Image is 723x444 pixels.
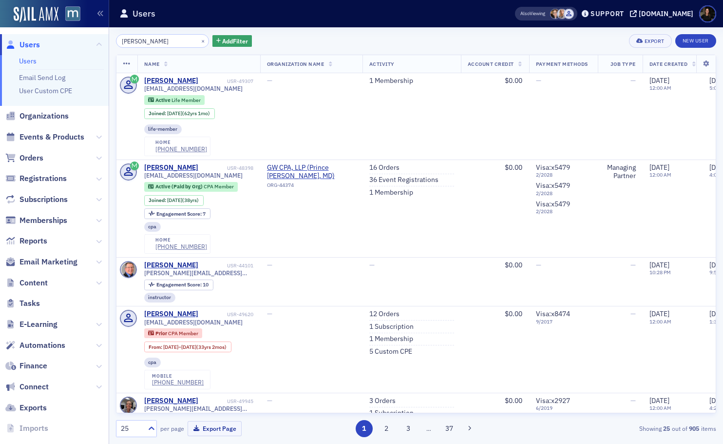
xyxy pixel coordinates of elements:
[144,222,161,232] div: cpa
[144,328,203,338] div: Prior: Prior: CPA Member
[171,97,201,103] span: Life Member
[144,269,253,277] span: [PERSON_NAME][EMAIL_ADDRESS][DOMAIN_NAME]
[649,61,687,67] span: Date Created
[19,173,67,184] span: Registrations
[14,7,58,22] img: SailAMX
[5,132,84,142] a: Events & Products
[144,310,198,319] div: [PERSON_NAME]
[19,215,67,226] span: Memberships
[5,340,65,351] a: Automations
[630,261,636,269] span: —
[148,330,198,337] a: Prior CPA Member
[144,358,161,367] div: cpa
[536,190,591,197] span: 2 / 2028
[160,424,184,433] label: per page
[369,310,400,319] a: 12 Orders
[200,398,253,404] div: USR-49945
[167,110,182,117] span: [DATE]
[19,132,84,142] span: Events & Products
[156,282,209,287] div: 10
[19,403,47,413] span: Exports
[629,34,671,48] button: Export
[19,236,47,246] span: Reports
[155,97,171,103] span: Active
[144,195,204,206] div: Joined: 1987-08-17 00:00:00
[557,9,567,19] span: Emily Trott
[19,111,69,121] span: Organizations
[536,261,541,269] span: —
[649,396,669,405] span: [DATE]
[149,197,167,203] span: Joined :
[687,424,701,433] strong: 905
[144,77,198,85] a: [PERSON_NAME]
[675,34,716,48] a: New User
[19,153,43,163] span: Orders
[369,176,438,184] a: 36 Event Registrations
[267,261,272,269] span: —
[144,208,210,219] div: Engagement Score: 7
[5,403,47,413] a: Exports
[369,77,413,85] a: 1 Membership
[536,200,570,208] span: Visa : x5479
[536,405,591,411] span: 6 / 2019
[5,173,67,184] a: Registrations
[144,163,198,172] a: [PERSON_NAME]
[19,194,68,205] span: Subscriptions
[144,108,215,119] div: Joined: 1963-07-01 00:00:00
[200,262,253,269] div: USR-44101
[267,182,356,192] div: ORG-44374
[144,397,198,405] a: [PERSON_NAME]
[148,97,200,103] a: Active Life Member
[144,182,238,192] div: Active (Paid by Org): Active (Paid by Org): CPA Member
[5,111,69,121] a: Organizations
[520,10,530,17] div: Also
[536,61,588,67] span: Payment Methods
[441,420,458,437] button: 37
[630,10,697,17] button: [DOMAIN_NAME]
[356,420,373,437] button: 1
[116,34,209,48] input: Search…
[155,330,168,337] span: Prior
[505,76,522,85] span: $0.00
[156,210,203,217] span: Engagement Score :
[155,237,207,243] div: home
[536,76,541,85] span: —
[155,243,207,250] a: [PHONE_NUMBER]
[199,36,208,45] button: ×
[19,86,72,95] a: User Custom CPE
[222,37,248,45] span: Add Filter
[19,423,48,434] span: Imports
[267,76,272,85] span: —
[699,5,716,22] span: Profile
[19,382,49,392] span: Connect
[144,172,243,179] span: [EMAIL_ADDRESS][DOMAIN_NAME]
[144,95,205,105] div: Active: Active: Life Member
[5,194,68,205] a: Subscriptions
[369,347,412,356] a: 5 Custom CPE
[662,424,672,433] strong: 25
[610,61,636,67] span: Job Type
[536,396,570,405] span: Visa : x2927
[5,257,77,267] a: Email Marketing
[19,40,40,50] span: Users
[167,197,199,203] div: (38yrs)
[19,57,37,65] a: Users
[5,382,49,392] a: Connect
[121,424,142,434] div: 25
[133,8,155,20] h1: Users
[369,61,395,67] span: Activity
[267,163,356,181] span: GW CPA, LLP (Prince Frederick, MD)
[200,78,253,84] div: USR-49307
[505,396,522,405] span: $0.00
[152,379,204,386] a: [PHONE_NUMBER]
[152,373,204,379] div: mobile
[267,61,324,67] span: Organization Name
[144,261,198,270] a: [PERSON_NAME]
[5,215,67,226] a: Memberships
